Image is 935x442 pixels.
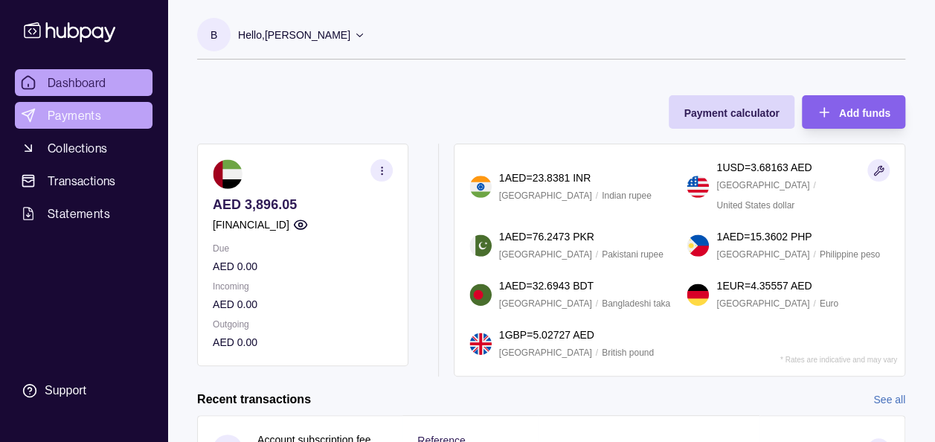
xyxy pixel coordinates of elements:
[669,95,794,129] button: Payment calculator
[716,246,809,263] p: [GEOGRAPHIC_DATA]
[238,27,350,43] p: Hello, [PERSON_NAME]
[684,107,779,119] span: Payment calculator
[602,295,670,312] p: Bangladeshi taka
[716,228,812,245] p: 1 AED = 15.3602 PHP
[213,278,393,295] p: Incoming
[499,327,594,343] p: 1 GBP = 5.02727 AED
[469,176,492,198] img: in
[15,200,152,227] a: Statements
[813,177,815,193] p: /
[15,167,152,194] a: Transactions
[15,135,152,161] a: Collections
[820,295,838,312] p: Euro
[213,296,393,313] p: AED 0.00
[469,284,492,306] img: bd
[596,295,598,312] p: /
[499,246,592,263] p: [GEOGRAPHIC_DATA]
[15,102,152,129] a: Payments
[48,74,106,92] span: Dashboard
[499,170,591,186] p: 1 AED = 23.8381 INR
[213,217,289,233] p: [FINANCIAL_ID]
[48,205,110,222] span: Statements
[813,246,815,263] p: /
[213,240,393,257] p: Due
[213,196,393,213] p: AED 3,896.05
[596,345,598,361] p: /
[873,391,905,408] a: See all
[596,246,598,263] p: /
[48,172,116,190] span: Transactions
[716,295,809,312] p: [GEOGRAPHIC_DATA]
[48,106,101,124] span: Payments
[687,284,709,306] img: de
[602,345,654,361] p: British pound
[780,356,897,364] p: * Rates are indicative and may vary
[15,375,152,406] a: Support
[716,159,812,176] p: 1 USD = 3.68163 AED
[499,278,594,294] p: 1 AED = 32.6943 BDT
[839,107,890,119] span: Add funds
[45,382,86,399] div: Support
[802,95,905,129] button: Add funds
[602,188,652,204] p: Indian rupee
[499,228,594,245] p: 1 AED = 76.2473 PKR
[813,295,815,312] p: /
[213,316,393,333] p: Outgoing
[687,176,709,198] img: us
[499,345,592,361] p: [GEOGRAPHIC_DATA]
[687,234,709,257] img: ph
[213,334,393,350] p: AED 0.00
[716,177,809,193] p: [GEOGRAPHIC_DATA]
[820,246,880,263] p: Philippine peso
[469,234,492,257] img: pk
[15,69,152,96] a: Dashboard
[213,159,242,189] img: ae
[716,278,812,294] p: 1 EUR = 4.35557 AED
[499,188,592,204] p: [GEOGRAPHIC_DATA]
[213,258,393,275] p: AED 0.00
[469,333,492,355] img: gb
[716,197,794,214] p: United States dollar
[596,188,598,204] p: /
[499,295,592,312] p: [GEOGRAPHIC_DATA]
[48,139,107,157] span: Collections
[602,246,664,263] p: Pakistani rupee
[211,27,217,43] p: B
[197,391,311,408] h2: Recent transactions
